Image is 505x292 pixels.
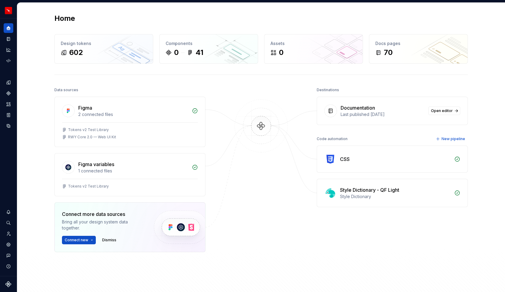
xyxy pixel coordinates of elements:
div: Design tokens [61,40,147,47]
div: 1 connected files [78,168,188,174]
div: Documentation [341,104,375,111]
div: Connect more data sources [62,210,144,218]
a: Analytics [4,45,13,55]
a: Assets0 [264,34,363,64]
a: Invite team [4,229,13,239]
span: New pipeline [442,136,465,141]
a: Settings [4,240,13,249]
a: Figma2 connected filesTokens v2 Test LibraryRWY Core 2.0 — Web UI Kit [54,97,206,147]
span: Dismiss [102,238,116,242]
span: Connect new [65,238,88,242]
a: Docs pages70 [369,34,468,64]
button: Contact support [4,251,13,260]
div: 2 connected files [78,111,188,117]
a: Code automation [4,56,13,66]
a: Open editor [428,107,460,115]
div: Tokens v2 Test Library [68,127,109,132]
svg: Supernova Logo [5,281,11,287]
div: Assets [270,40,357,47]
a: Documentation [4,34,13,44]
div: Tokens v2 Test Library [68,184,109,189]
div: Figma variables [78,161,114,168]
div: Style Dictionary [340,194,451,200]
div: Data sources [54,86,78,94]
a: Components [4,88,13,98]
div: 602 [69,48,83,57]
a: Design tokens [4,78,13,87]
div: Bring all your design system data together. [62,219,144,231]
a: Storybook stories [4,110,13,120]
a: Components041 [159,34,258,64]
div: 0 [279,48,283,57]
div: CSS [340,156,350,163]
div: Docs pages [375,40,461,47]
span: Open editor [431,108,453,113]
div: 41 [196,48,203,57]
a: Design tokens602 [54,34,153,64]
button: Notifications [4,207,13,217]
div: Last published [DATE] [341,111,425,117]
button: Search ⌘K [4,218,13,228]
img: 6b187050-a3ed-48aa-8485-808e17fcee26.png [5,7,12,14]
div: Components [166,40,252,47]
a: Home [4,23,13,33]
div: RWY Core 2.0 — Web UI Kit [68,135,116,140]
div: Figma [78,104,92,111]
div: Destinations [317,86,339,94]
a: Figma variables1 connected filesTokens v2 Test Library [54,153,206,196]
button: New pipeline [434,135,468,143]
div: 70 [384,48,393,57]
button: Connect new [62,236,96,244]
button: Dismiss [99,236,119,244]
div: Style Dictionary - QF Light [340,186,399,194]
div: Code automation [317,135,348,143]
a: Assets [4,99,13,109]
a: Data sources [4,121,13,131]
div: 0 [174,48,179,57]
h2: Home [54,14,75,23]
